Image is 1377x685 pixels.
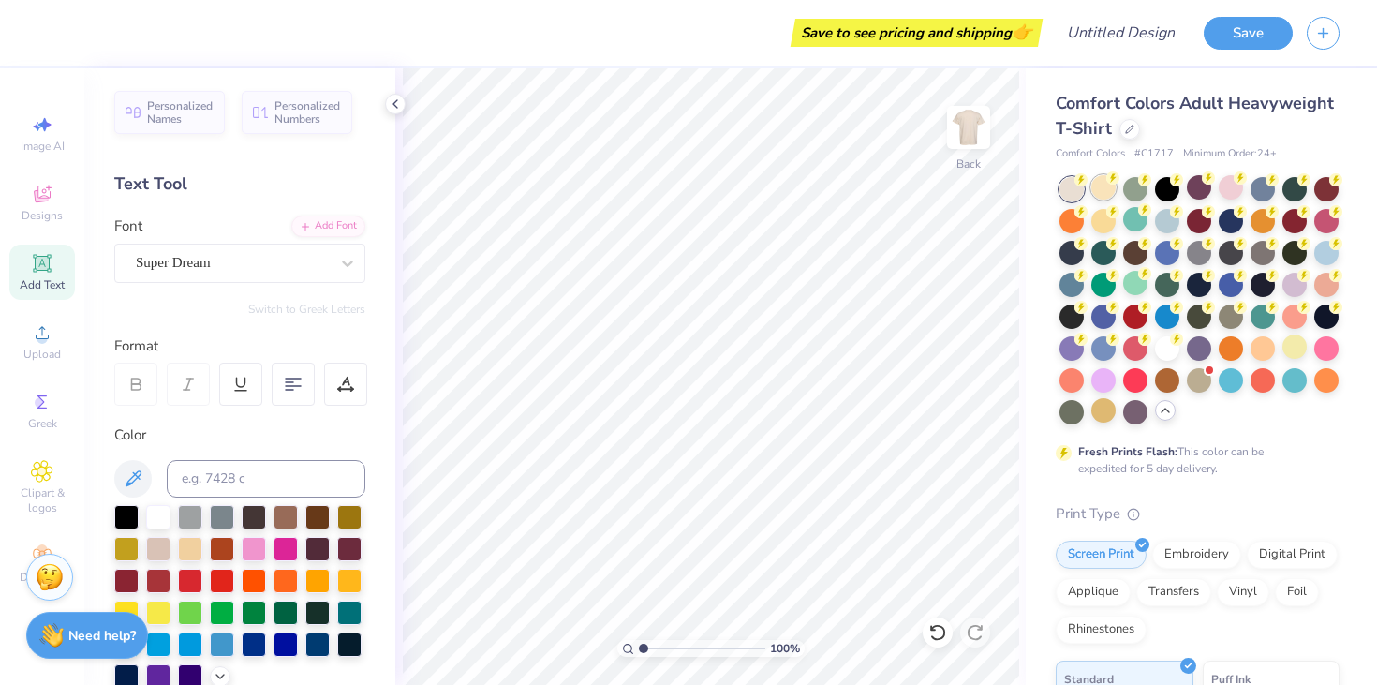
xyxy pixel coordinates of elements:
[1012,21,1032,43] span: 👉
[28,416,57,431] span: Greek
[274,99,341,126] span: Personalized Numbers
[114,335,367,357] div: Format
[1056,616,1147,644] div: Rhinestones
[1052,14,1190,52] input: Untitled Design
[950,109,987,146] img: Back
[114,171,365,197] div: Text Tool
[114,424,365,446] div: Color
[1056,578,1131,606] div: Applique
[248,302,365,317] button: Switch to Greek Letters
[795,19,1038,47] div: Save to see pricing and shipping
[167,460,365,498] input: e.g. 7428 c
[770,640,800,657] span: 100 %
[1275,578,1319,606] div: Foil
[23,347,61,362] span: Upload
[114,216,142,237] label: Font
[1078,444,1177,459] strong: Fresh Prints Flash:
[1078,443,1309,477] div: This color can be expedited for 5 day delivery.
[956,156,981,172] div: Back
[1136,578,1211,606] div: Transfers
[21,139,65,154] span: Image AI
[20,570,65,585] span: Decorate
[1056,541,1147,569] div: Screen Print
[22,208,63,223] span: Designs
[20,277,65,292] span: Add Text
[1056,146,1125,162] span: Comfort Colors
[1056,503,1340,525] div: Print Type
[1204,17,1293,50] button: Save
[1247,541,1338,569] div: Digital Print
[1152,541,1241,569] div: Embroidery
[68,627,136,645] strong: Need help?
[1056,92,1334,140] span: Comfort Colors Adult Heavyweight T-Shirt
[291,216,365,237] div: Add Font
[147,99,214,126] span: Personalized Names
[1134,146,1174,162] span: # C1717
[1183,146,1277,162] span: Minimum Order: 24 +
[1217,578,1269,606] div: Vinyl
[9,485,75,515] span: Clipart & logos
